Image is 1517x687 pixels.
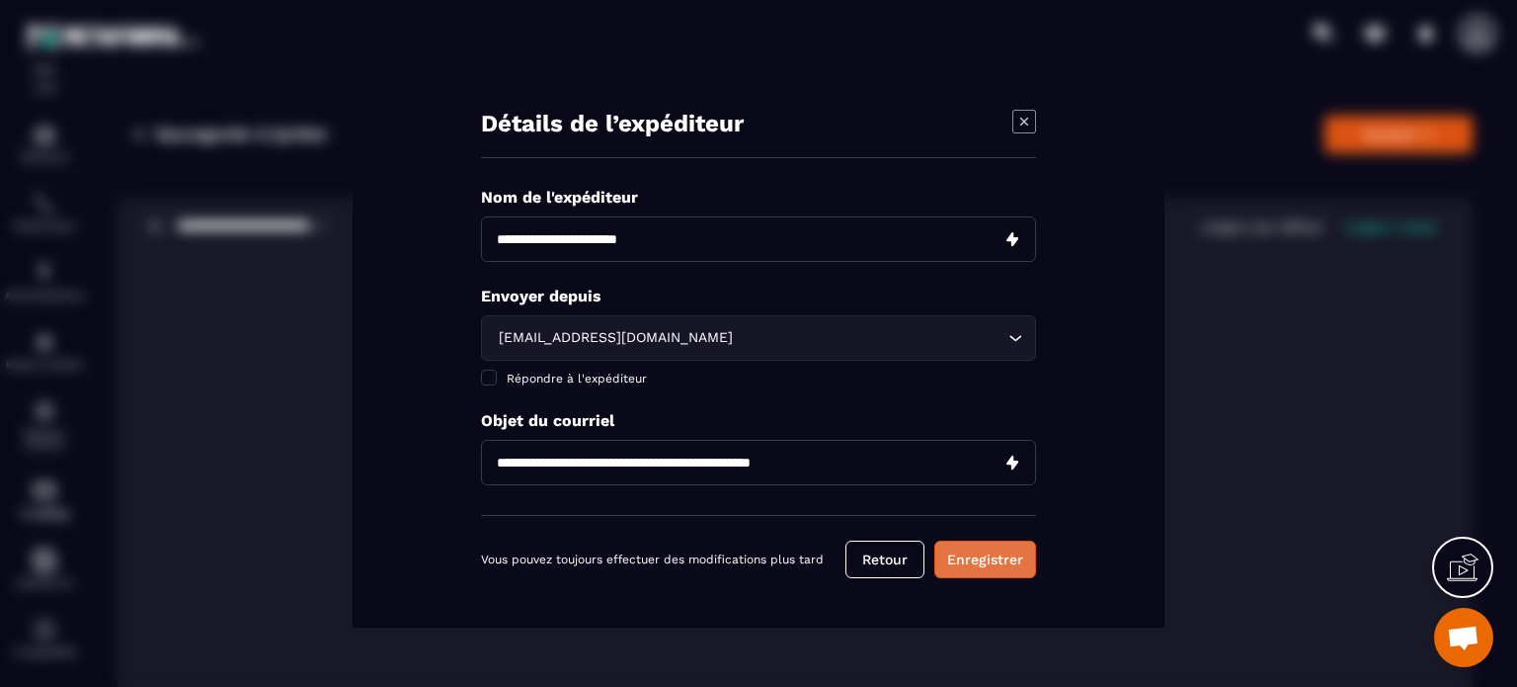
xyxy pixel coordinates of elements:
[934,541,1036,578] button: Enregistrer
[845,541,924,578] button: Retour
[481,315,1036,361] div: Search for option
[1434,608,1493,667] div: Ouvrir le chat
[481,411,1036,430] p: Objet du courriel
[481,553,824,566] p: Vous pouvez toujours effectuer des modifications plus tard
[481,188,1036,207] p: Nom de l'expéditeur
[481,287,1036,305] p: Envoyer depuis
[494,327,737,349] span: [EMAIL_ADDRESS][DOMAIN_NAME]
[507,372,647,386] span: Répondre à l'expéditeur
[481,110,744,137] h4: Détails de l’expéditeur
[737,327,1003,349] input: Search for option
